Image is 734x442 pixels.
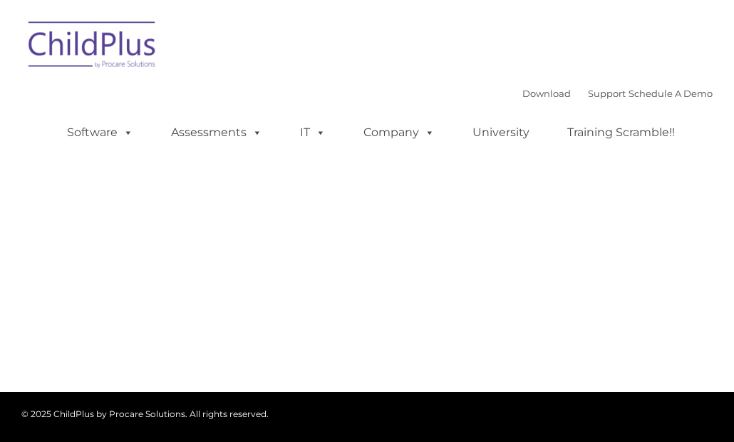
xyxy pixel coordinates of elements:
[522,88,713,99] font: |
[588,88,626,99] a: Support
[157,118,276,147] a: Assessments
[349,118,449,147] a: Company
[286,118,340,147] a: IT
[21,408,269,419] span: © 2025 ChildPlus by Procare Solutions. All rights reserved.
[553,118,689,147] a: Training Scramble!!
[522,88,571,99] a: Download
[629,88,713,99] a: Schedule A Demo
[21,11,164,83] img: ChildPlus by Procare Solutions
[458,118,544,147] a: University
[32,176,696,224] span: Whether you want a personalized demo of the software, looking for answers, interested in training...
[53,118,148,147] a: Software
